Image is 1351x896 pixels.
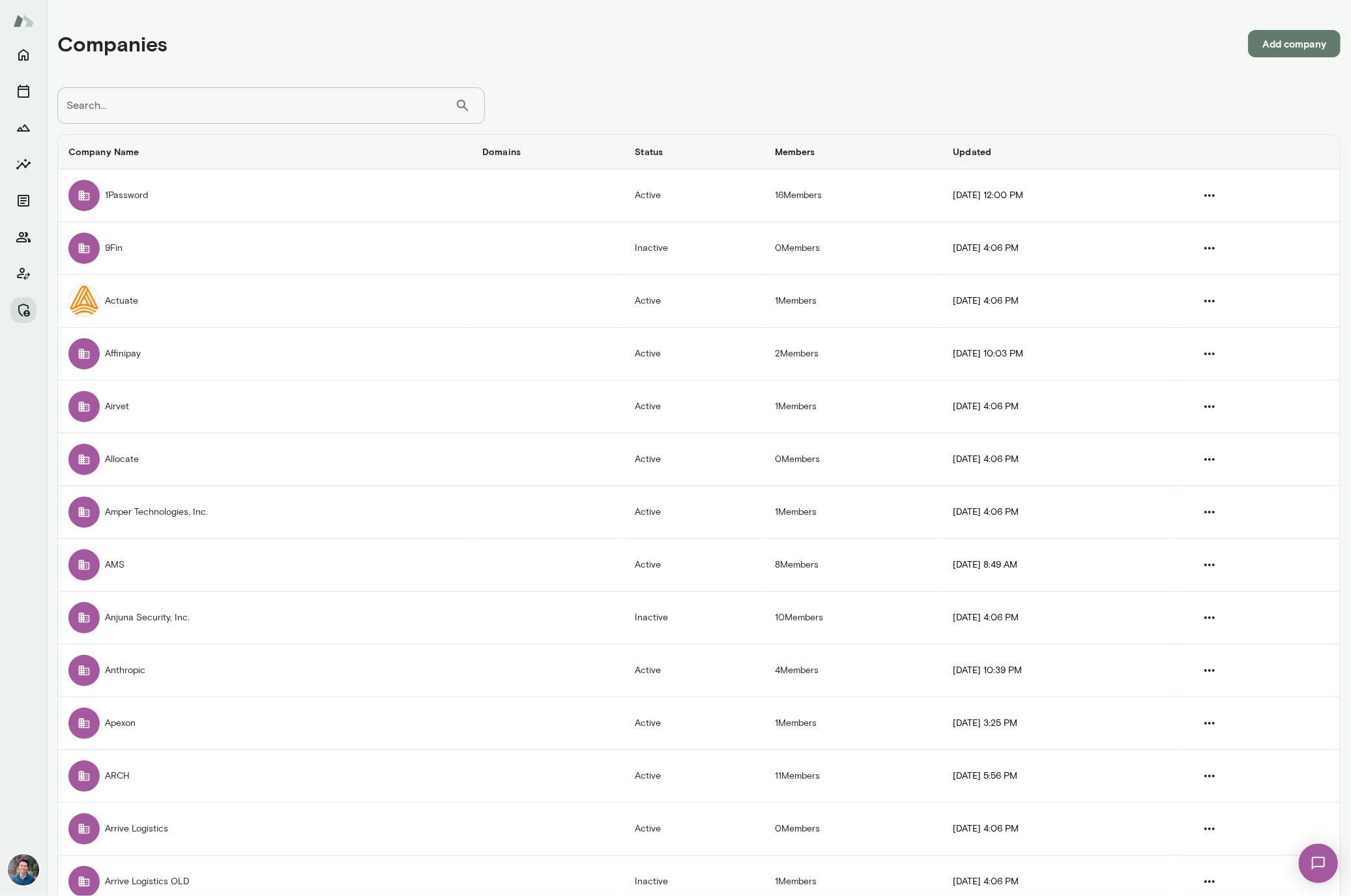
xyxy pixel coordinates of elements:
button: Add company [1248,30,1341,57]
td: [DATE] 12:00 PM [943,169,1179,222]
td: 4 Members [764,644,943,697]
td: 1 Members [764,381,943,433]
td: 8 Members [764,539,943,592]
h6: Members [775,145,933,158]
button: Manage [10,297,36,323]
td: Amper Technologies, Inc. [58,486,472,539]
td: Affinipay [58,328,472,381]
td: [DATE] 10:03 PM [943,328,1179,381]
td: Apexon [58,697,472,750]
td: 0 Members [764,433,943,486]
td: Arrive Logistics [58,803,472,856]
h6: Status [635,145,753,158]
td: Anthropic [58,644,472,697]
td: [DATE] 4:06 PM [943,803,1179,856]
td: Anjuna Security, Inc. [58,592,472,644]
button: Sessions [10,78,36,104]
td: 1 Members [764,697,943,750]
td: 16 Members [764,169,943,222]
td: 11 Members [764,750,943,803]
td: Active [624,803,764,856]
td: [DATE] 4:06 PM [943,222,1179,275]
h6: Domains [482,145,614,158]
td: [DATE] 8:49 AM [943,539,1179,592]
td: [DATE] 5:56 PM [943,750,1179,803]
h6: Company Name [68,145,461,158]
td: Active [624,644,764,697]
td: 1 Members [764,275,943,328]
td: Actuate [58,275,472,328]
td: 1Password [58,169,472,222]
td: AMS [58,539,472,592]
td: Active [624,486,764,539]
td: Airvet [58,381,472,433]
td: ARCH [58,750,472,803]
td: [DATE] 4:06 PM [943,381,1179,433]
td: 9Fin [58,222,472,275]
td: Active [624,275,764,328]
td: Active [624,381,764,433]
td: Active [624,539,764,592]
td: [DATE] 4:06 PM [943,275,1179,328]
td: [DATE] 4:06 PM [943,433,1179,486]
img: Alex Yu [8,854,39,886]
td: 0 Members [764,222,943,275]
td: [DATE] 10:39 PM [943,644,1179,697]
img: Mento [13,8,34,33]
button: Client app [10,261,36,287]
td: 1 Members [764,486,943,539]
td: Active [624,433,764,486]
button: Insights [10,151,36,177]
td: Active [624,169,764,222]
td: [DATE] 4:06 PM [943,486,1179,539]
td: [DATE] 4:06 PM [943,592,1179,644]
button: Documents [10,188,36,214]
button: Members [10,224,36,250]
td: Active [624,697,764,750]
td: Active [624,750,764,803]
td: 10 Members [764,592,943,644]
td: 2 Members [764,328,943,381]
button: Growth Plan [10,115,36,141]
button: Home [10,42,36,68]
td: Allocate [58,433,472,486]
td: Inactive [624,592,764,644]
h4: Companies [57,31,167,56]
h6: Updated [953,145,1169,158]
td: Inactive [624,222,764,275]
td: Active [624,328,764,381]
td: [DATE] 3:25 PM [943,697,1179,750]
td: 0 Members [764,803,943,856]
